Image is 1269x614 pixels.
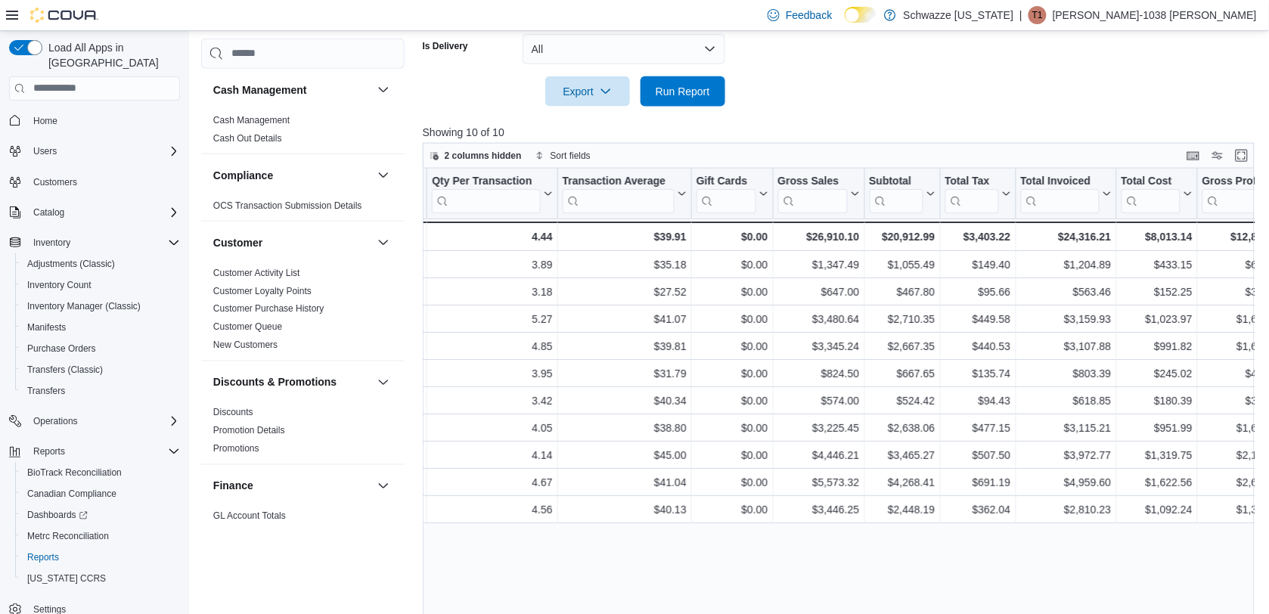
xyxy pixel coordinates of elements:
[1121,310,1192,328] div: $1,023.97
[432,174,552,212] button: Qty Per Transaction
[15,504,186,526] a: Dashboards
[213,114,290,125] a: Cash Management
[1121,501,1192,519] div: $1,092.24
[374,166,392,184] button: Compliance
[27,203,70,222] button: Catalog
[777,501,859,519] div: $3,446.25
[945,174,1010,212] button: Total Tax
[27,343,96,355] span: Purchase Orders
[374,233,392,251] button: Customer
[213,199,362,211] span: OCS Transaction Submission Details
[1032,6,1043,24] span: T1
[201,110,405,153] div: Cash Management
[551,150,591,162] span: Sort fields
[1020,419,1111,437] div: $3,115.21
[424,147,528,165] button: 2 columns hidden
[213,442,259,454] span: Promotions
[1121,419,1192,437] div: $951.99
[213,340,278,350] a: New Customers
[432,473,552,492] div: 4.67
[33,176,77,188] span: Customers
[15,547,186,568] button: Reports
[869,228,935,246] div: $20,912.99
[869,392,935,410] div: $524.42
[432,446,552,464] div: 4.14
[945,446,1010,464] div: $507.50
[27,321,66,333] span: Manifests
[845,7,877,23] input: Dark Mode
[15,380,186,402] button: Transfers
[563,364,687,383] div: $31.79
[641,76,725,107] button: Run Report
[27,412,84,430] button: Operations
[213,132,282,144] span: Cash Out Details
[432,419,552,437] div: 4.05
[1121,446,1192,464] div: $1,319.75
[432,337,552,355] div: 4.85
[563,310,687,328] div: $41.07
[21,382,71,400] a: Transfers
[563,256,687,274] div: $35.18
[1121,473,1192,492] div: $1,622.56
[697,174,768,212] button: Gift Cards
[869,446,935,464] div: $3,465.27
[432,501,552,519] div: 4.56
[213,132,282,143] a: Cash Out Details
[21,276,98,294] a: Inventory Count
[1020,174,1099,188] div: Total Invoiced
[21,527,115,545] a: Metrc Reconciliation
[945,174,998,212] div: Total Tax
[945,501,1010,519] div: $362.04
[777,419,859,437] div: $3,225.45
[945,419,1010,437] div: $477.15
[945,392,1010,410] div: $94.43
[697,364,768,383] div: $0.00
[904,6,1014,24] p: Schwazze [US_STATE]
[432,364,552,383] div: 3.95
[27,412,180,430] span: Operations
[777,392,859,410] div: $574.00
[697,228,768,246] div: $0.00
[945,174,998,188] div: Total Tax
[777,228,859,246] div: $26,910.10
[213,510,286,522] span: GL Account Totals
[213,424,285,436] span: Promotion Details
[1020,256,1111,274] div: $1,204.89
[1121,174,1180,212] div: Total Cost
[697,501,768,519] div: $0.00
[27,279,92,291] span: Inventory Count
[21,485,123,503] a: Canadian Compliance
[562,174,674,188] div: Transaction Average
[27,572,106,585] span: [US_STATE] CCRS
[3,171,186,193] button: Customers
[777,310,859,328] div: $3,480.64
[697,310,768,328] div: $0.00
[777,256,859,274] div: $1,347.49
[777,283,859,301] div: $647.00
[563,283,687,301] div: $27.52
[554,76,621,107] span: Export
[1019,6,1022,24] p: |
[1121,392,1192,410] div: $180.39
[1121,337,1192,355] div: $991.82
[432,283,552,301] div: 3.18
[1020,473,1111,492] div: $4,959.60
[27,442,71,460] button: Reports
[27,509,88,521] span: Dashboards
[33,237,70,249] span: Inventory
[27,111,180,130] span: Home
[697,337,768,355] div: $0.00
[562,174,674,212] div: Transaction Average
[1029,6,1047,24] div: Thomas-1038 Aragon
[213,321,282,332] a: Customer Queue
[15,462,186,483] button: BioTrack Reconciliation
[697,256,768,274] div: $0.00
[869,364,935,383] div: $667.65
[21,255,180,273] span: Adjustments (Classic)
[27,112,64,130] a: Home
[869,174,923,188] div: Subtotal
[21,361,180,379] span: Transfers (Classic)
[697,174,756,212] div: Gift Card Sales
[27,258,115,270] span: Adjustments (Classic)
[562,228,686,246] div: $39.91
